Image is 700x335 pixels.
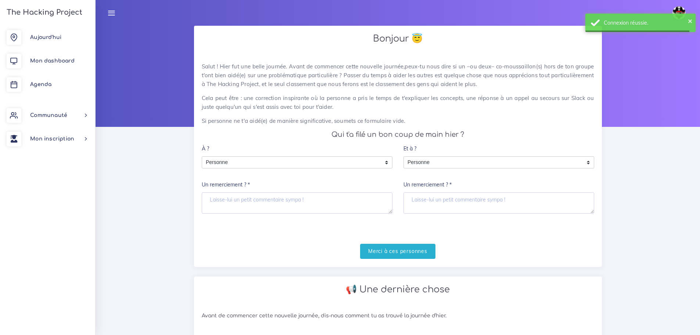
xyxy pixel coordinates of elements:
[202,284,594,295] h2: 📢 Une dernière chose
[202,117,594,125] p: Si personne ne t'a aidé(e) de manière significative, soumets ce formulaire vide.
[404,157,583,168] span: Personne
[202,178,250,193] label: Un remerciement ? *
[403,178,452,193] label: Un remerciement ? *
[30,35,61,40] span: Aujourd'hui
[360,244,435,259] input: Merci à ces personnes
[672,6,686,19] img: avatar
[604,19,690,26] div: Connexion réussie.
[202,141,209,156] label: À ?
[4,8,82,17] h3: The Hacking Project
[202,131,594,139] h4: Qui t'a filé un bon coup de main hier ?
[688,17,692,24] button: ×
[202,62,594,89] p: Salut ! Hier fut une belle journée. Avant de commencer cette nouvelle journée,peux-tu nous dire s...
[202,33,594,44] h2: Bonjour 😇
[30,58,75,64] span: Mon dashboard
[30,136,74,142] span: Mon inscription
[403,141,416,156] label: Et à ?
[30,82,51,87] span: Agenda
[202,313,594,319] h6: Avant de commencer cette nouvelle journée, dis-nous comment tu as trouvé la journée d'hier.
[202,94,594,111] p: Cela peut être : une correction inspirante où la personne a pris le temps de t'expliquer les conc...
[30,113,67,118] span: Communauté
[202,157,381,168] span: Personne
